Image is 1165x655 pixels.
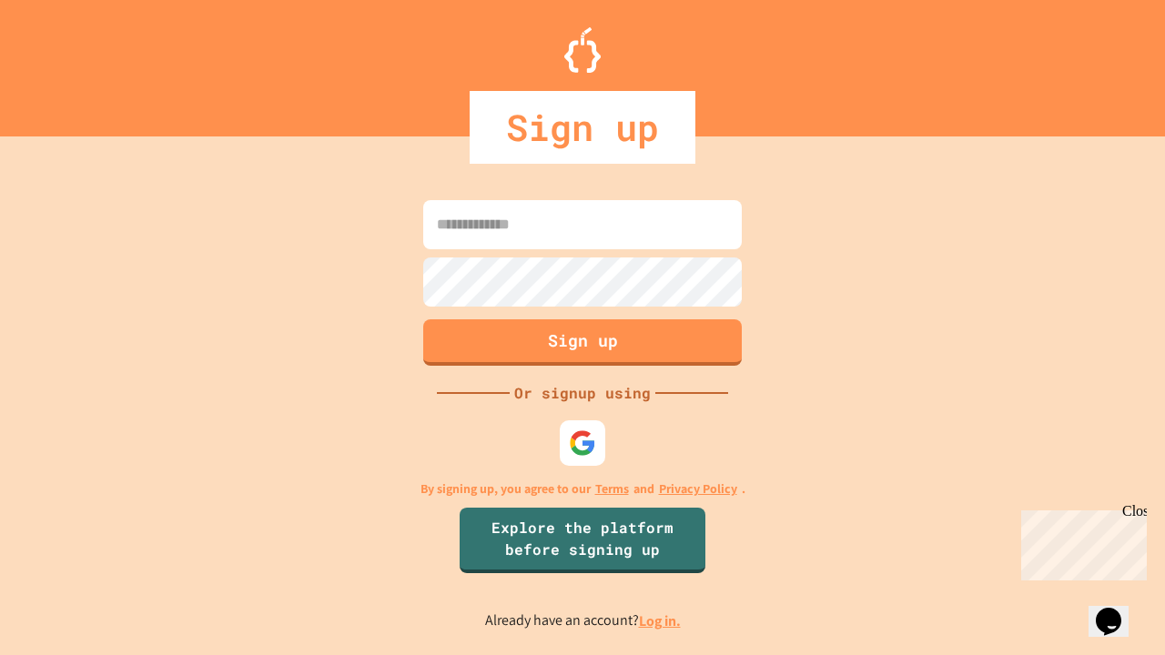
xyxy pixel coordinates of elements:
[510,382,655,404] div: Or signup using
[639,611,681,630] a: Log in.
[423,319,742,366] button: Sign up
[569,429,596,457] img: google-icon.svg
[460,508,705,573] a: Explore the platform before signing up
[595,479,629,499] a: Terms
[420,479,745,499] p: By signing up, you agree to our and .
[485,610,681,632] p: Already have an account?
[1089,582,1147,637] iframe: chat widget
[7,7,126,116] div: Chat with us now!Close
[659,479,737,499] a: Privacy Policy
[1014,503,1147,580] iframe: chat widget
[564,27,601,73] img: Logo.svg
[470,91,695,164] div: Sign up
